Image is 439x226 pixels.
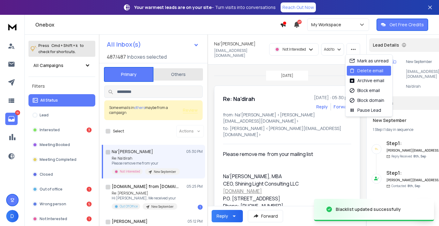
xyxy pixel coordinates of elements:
p: – Turn visits into conversations [134,4,276,10]
p: Meeting Booked [40,142,70,147]
p: 05:25 PM [187,184,203,189]
p: [DATE] [281,73,293,78]
p: 05:12 PM [187,219,203,224]
div: 1 [87,216,92,221]
p: from: Na'[PERSON_NAME] <[PERSON_NAME][EMAIL_ADDRESS][DOMAIN_NAME]> [223,112,351,124]
h1: All Inbox(s) [107,41,141,48]
button: Forward [248,210,283,222]
h1: All Campaigns [33,62,63,69]
button: Reply [316,104,328,110]
div: Block email [349,87,380,94]
p: Reach Out Now [282,4,314,10]
a: [DOMAIN_NAME] [223,188,262,195]
div: Reply [217,213,228,219]
span: 8th, Sep [407,184,420,188]
p: Get Free Credits [390,22,424,28]
p: New September [154,169,176,174]
div: Some emails in maybe from a campaign [109,105,183,115]
p: Not Interested [120,169,140,174]
span: others [134,105,145,110]
div: 1 [87,187,92,192]
p: Not Interested [40,216,67,221]
p: Lead [40,113,49,118]
div: Pause Lead [349,107,381,113]
span: 1 day in sequence [384,127,413,132]
p: Wrong person [40,202,66,207]
label: Select [113,129,124,134]
p: Hi [PERSON_NAME], We received your [112,196,177,201]
p: to: [PERSON_NAME] <[PERSON_NAME][EMAIL_ADDRESS][DOMAIN_NAME]> [223,125,351,138]
p: Out Of Office [120,204,138,209]
p: Not Interested [282,47,306,52]
span: D [6,210,19,222]
p: Add to [324,47,334,52]
button: Primary [104,67,153,82]
p: 05:30 PM [186,149,203,154]
span: 27 [297,20,302,24]
div: 5 [87,202,92,207]
p: Reply Received [391,154,426,159]
span: Review [183,107,198,113]
h3: Inboxes selected [127,53,167,61]
div: Delete email [349,68,383,74]
div: Mark as unread [349,58,389,64]
p: Re: [PERSON_NAME] [112,191,177,196]
h1: Re: Na'dirah [223,94,255,103]
img: logo [6,21,19,32]
p: Please remove me from your [112,161,180,166]
p: [DATE] : 05:30 pm [314,94,351,101]
div: P.O. [STREET_ADDRESS] [223,195,346,202]
div: 3 [87,128,92,132]
div: Forward [334,104,351,110]
span: 1 Step [373,127,382,132]
p: Out of office [40,187,62,192]
div: Block domain [349,97,384,103]
p: New September [151,204,174,209]
p: Press to check for shortcuts. [38,43,84,55]
p: All Status [40,98,58,103]
h1: [DOMAIN_NAME] from [DOMAIN_NAME] [112,183,180,190]
p: [EMAIL_ADDRESS][DOMAIN_NAME] [214,48,265,58]
div: Phone: [PHONE_NUMBER] [223,202,346,210]
div: 1 [198,205,203,210]
span: Cmd + Shift + k [50,42,79,49]
p: Meeting Completed [40,157,76,162]
h1: Na'[PERSON_NAME] [214,41,256,47]
p: My Workspace [311,22,344,28]
h1: Na'[PERSON_NAME] [112,149,153,155]
p: Re: Na'dirah [112,156,180,161]
p: Lead Details [373,42,399,48]
div: Archive email [349,77,384,84]
div: CEO, Shining Light Consulting LLC [223,180,346,187]
p: Contacted [391,184,420,188]
p: Interested [40,128,60,132]
h3: Filters [28,82,95,90]
h1: [PERSON_NAME] [112,218,148,224]
h1: Onebox [35,21,280,28]
span: 8th, Sep [413,154,426,158]
p: 10 [15,110,20,115]
button: Others [153,68,203,81]
p: Closed [40,172,53,177]
strong: Your warmest leads are on your site [134,4,212,10]
span: 487 / 487 [107,53,126,61]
